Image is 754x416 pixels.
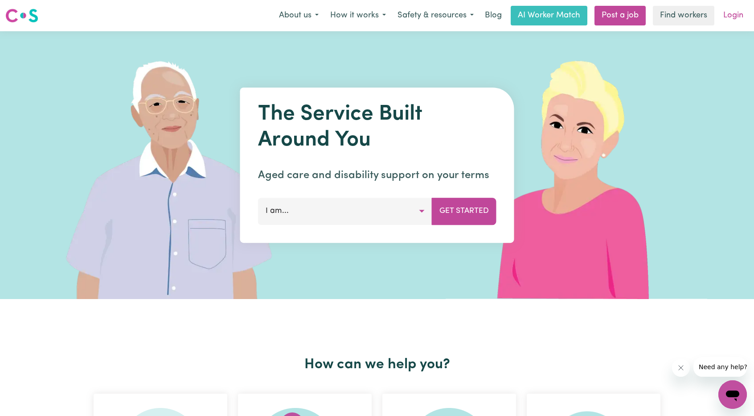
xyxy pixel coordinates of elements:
img: Careseekers logo [5,8,38,24]
a: Post a job [594,6,646,25]
button: I am... [258,198,432,225]
h1: The Service Built Around You [258,102,496,153]
button: About us [273,6,324,25]
iframe: Close message [672,359,690,377]
button: How it works [324,6,392,25]
p: Aged care and disability support on your terms [258,167,496,183]
button: Safety & resources [392,6,479,25]
a: Careseekers logo [5,5,38,26]
iframe: Message from company [693,357,747,377]
a: Blog [479,6,507,25]
a: Find workers [653,6,714,25]
span: Need any help? [5,6,54,13]
button: Get Started [432,198,496,225]
h2: How can we help you? [88,356,666,373]
iframe: Button to launch messaging window [718,380,747,409]
a: AI Worker Match [511,6,587,25]
a: Login [718,6,749,25]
